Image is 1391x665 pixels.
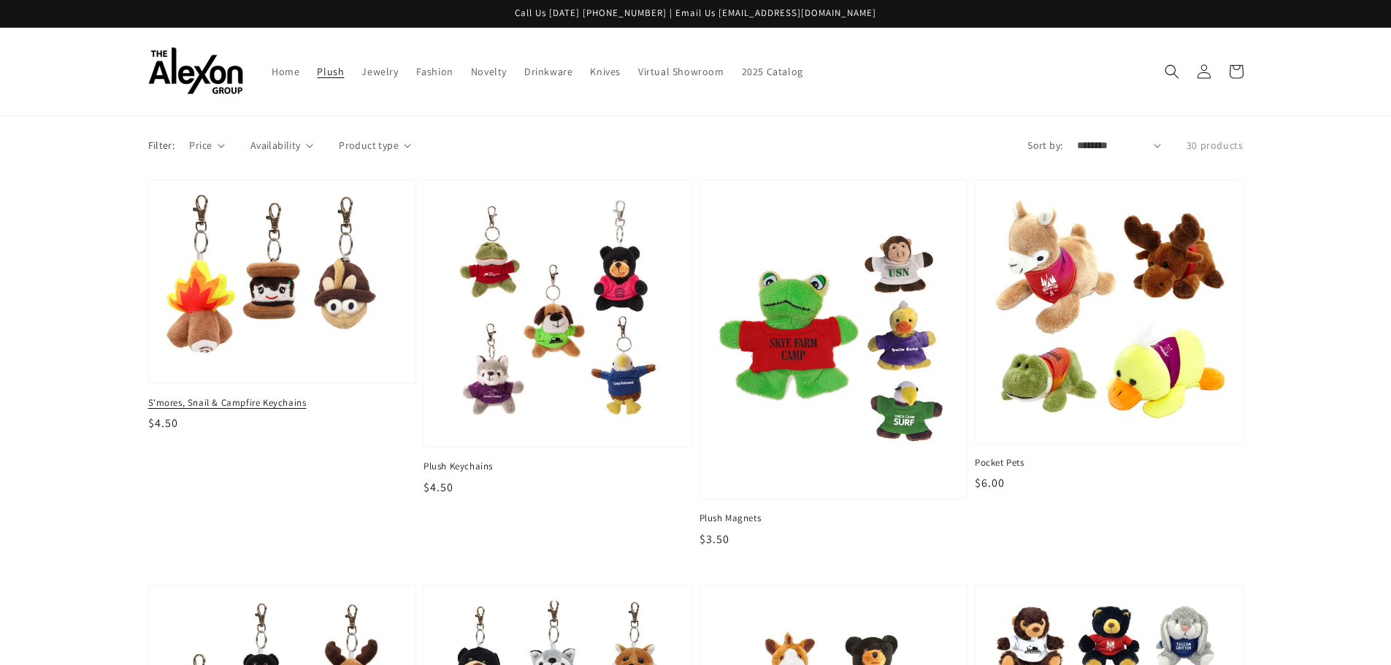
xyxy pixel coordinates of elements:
a: Novelty [462,56,516,87]
a: S'mores, Snail & Campfire Keychains S'mores, Snail & Campfire Keychains $4.50 [148,180,417,432]
p: 30 products [1187,138,1244,153]
span: S'mores, Snail & Campfire Keychains [148,396,417,410]
img: The Alexon Group [148,47,243,95]
p: Filter: [148,138,175,153]
span: Plush Keychains [424,460,692,473]
span: $6.00 [975,475,1005,491]
span: Plush Magnets [700,512,968,525]
img: S'mores, Snail & Campfire Keychains [160,192,405,371]
img: Plush Keychains [439,195,677,433]
a: Drinkware [516,56,581,87]
span: Home [272,65,299,78]
a: Fashion [407,56,462,87]
summary: Product type [339,138,411,153]
img: Pocket Pets [990,195,1228,428]
span: Product type [339,138,399,153]
img: Plush Magnets [715,195,953,484]
span: Price [189,138,212,153]
span: Pocket Pets [975,456,1244,469]
summary: Price [189,138,225,153]
a: Knives [581,56,629,87]
a: Jewelry [353,56,407,87]
span: Novelty [471,65,507,78]
span: Jewelry [361,65,398,78]
span: $3.50 [700,531,729,547]
a: Home [263,56,308,87]
a: Plush Magnets Plush Magnets $3.50 [700,180,968,548]
span: Fashion [416,65,453,78]
label: Sort by: [1027,138,1062,153]
span: Availability [250,138,301,153]
span: Virtual Showroom [638,65,724,78]
span: Knives [590,65,621,78]
a: Virtual Showroom [629,56,733,87]
a: 2025 Catalog [733,56,812,87]
summary: Availability [250,138,313,153]
span: $4.50 [148,415,178,431]
a: Pocket Pets Pocket Pets $6.00 [975,180,1244,492]
span: Drinkware [524,65,572,78]
summary: Search [1156,55,1188,88]
a: Plush Keychains Plush Keychains $4.50 [424,180,692,496]
span: Plush [317,65,344,78]
span: $4.50 [424,480,453,495]
a: Plush [308,56,353,87]
span: 2025 Catalog [742,65,803,78]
